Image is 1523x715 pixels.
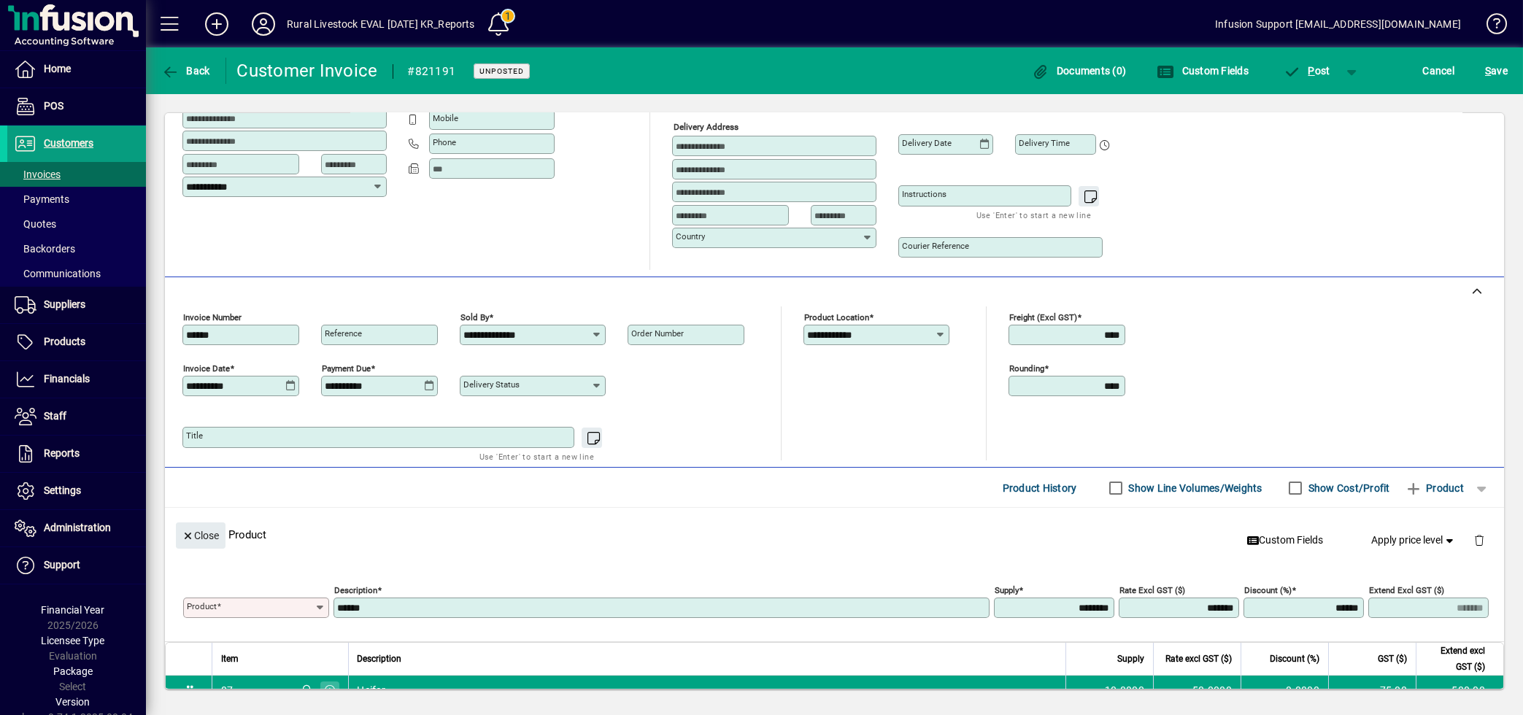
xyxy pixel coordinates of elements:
[1246,533,1324,548] span: Custom Fields
[1241,527,1330,554] button: Custom Fields
[7,287,146,323] a: Suppliers
[187,601,217,611] mat-label: Product
[1270,651,1319,667] span: Discount (%)
[1019,138,1070,148] mat-label: Delivery time
[15,169,61,180] span: Invoices
[631,328,684,339] mat-label: Order number
[479,448,594,465] mat-hint: Use 'Enter' to start a new line
[1308,65,1315,77] span: P
[176,522,225,549] button: Close
[1366,527,1462,554] button: Apply price level
[172,528,229,541] app-page-header-button: Close
[15,243,75,255] span: Backorders
[1397,475,1471,501] button: Product
[408,60,456,83] div: #821191
[1328,676,1416,705] td: -75.00
[1165,651,1232,667] span: Rate excl GST ($)
[44,447,80,459] span: Reports
[44,137,93,149] span: Customers
[1481,58,1511,84] button: Save
[146,58,226,84] app-page-header-button: Back
[1119,585,1185,595] mat-label: Rate excl GST ($)
[902,138,952,148] mat-label: Delivery date
[7,261,146,286] a: Communications
[902,241,969,251] mat-label: Courier Reference
[44,373,90,384] span: Financials
[182,524,220,548] span: Close
[221,651,239,667] span: Item
[7,162,146,187] a: Invoices
[358,651,402,667] span: Description
[44,559,80,571] span: Support
[1009,363,1044,374] mat-label: Rounding
[7,212,146,236] a: Quotes
[240,11,287,37] button: Profile
[15,218,56,230] span: Quotes
[7,547,146,584] a: Support
[165,508,1504,561] div: Product
[804,312,869,322] mat-label: Product location
[1425,643,1485,675] span: Extend excl GST ($)
[53,665,93,677] span: Package
[902,189,946,199] mat-label: Instructions
[1215,12,1461,36] div: Infusion Support [EMAIL_ADDRESS][DOMAIN_NAME]
[1276,58,1338,84] button: Post
[297,682,314,698] span: Aaron Leckie
[15,193,69,205] span: Payments
[1102,683,1144,697] span: -10.0000
[44,100,63,112] span: POS
[158,58,214,84] button: Back
[676,231,705,241] mat-label: Country
[1028,58,1130,84] button: Documents (0)
[334,585,377,595] mat-label: Description
[1405,476,1464,500] span: Product
[995,585,1019,595] mat-label: Supply
[1416,676,1503,705] td: -500.00
[479,66,524,76] span: Unposted
[1244,585,1292,595] mat-label: Discount (%)
[1153,58,1252,84] button: Custom Fields
[997,475,1083,501] button: Product History
[325,328,362,339] mat-label: Reference
[1485,65,1491,77] span: S
[183,363,230,374] mat-label: Invoice date
[44,298,85,310] span: Suppliers
[1032,65,1127,77] span: Documents (0)
[1462,522,1497,557] button: Delete
[1157,65,1249,77] span: Custom Fields
[44,63,71,74] span: Home
[183,312,242,322] mat-label: Invoice number
[1126,481,1262,495] label: Show Line Volumes/Weights
[7,51,146,88] a: Home
[433,113,458,123] mat-label: Mobile
[15,268,101,279] span: Communications
[7,510,146,546] a: Administration
[221,683,234,697] div: 07
[1462,533,1497,546] app-page-header-button: Delete
[44,522,111,533] span: Administration
[44,336,85,347] span: Products
[42,635,105,646] span: Licensee Type
[322,363,371,374] mat-label: Payment due
[1306,481,1390,495] label: Show Cost/Profit
[7,398,146,435] a: Staff
[7,473,146,509] a: Settings
[1476,3,1505,50] a: Knowledge Base
[1423,59,1455,82] span: Cancel
[7,187,146,212] a: Payments
[237,59,378,82] div: Customer Invoice
[358,683,386,697] span: Heifer
[44,410,66,422] span: Staff
[1163,683,1232,697] div: 50.0000
[7,361,146,398] a: Financials
[1117,651,1144,667] span: Supply
[42,604,105,616] span: Financial Year
[1378,651,1407,667] span: GST ($)
[433,137,456,147] mat-label: Phone
[460,312,489,322] mat-label: Sold by
[1241,676,1328,705] td: 0.0000
[1419,58,1459,84] button: Cancel
[7,436,146,472] a: Reports
[976,206,1091,223] mat-hint: Use 'Enter' to start a new line
[7,88,146,125] a: POS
